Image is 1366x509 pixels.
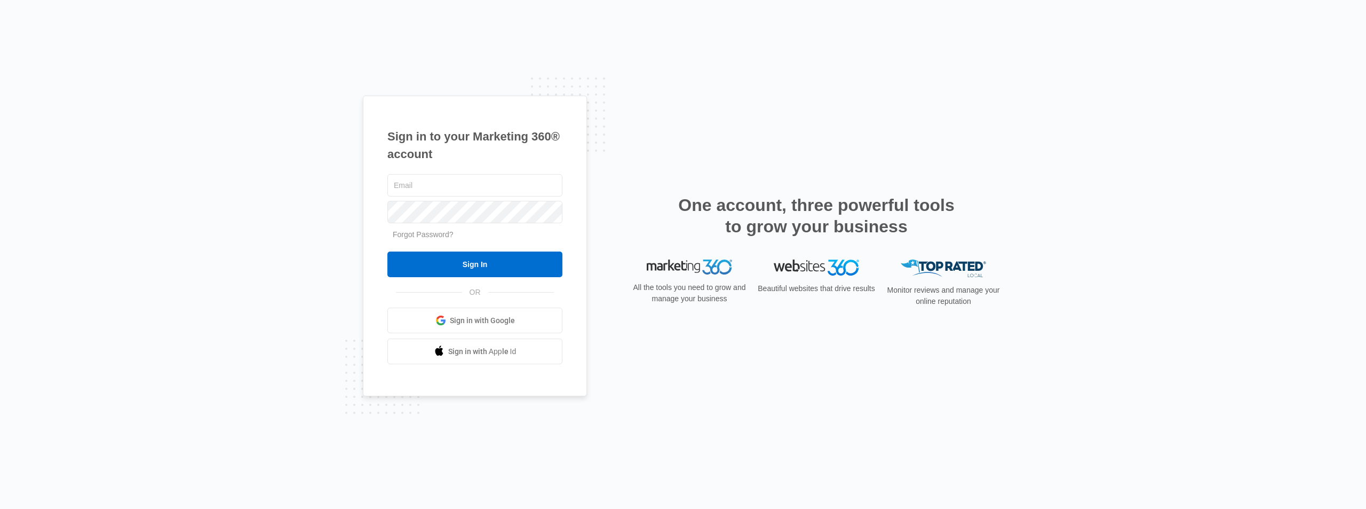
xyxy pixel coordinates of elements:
span: Sign in with Apple Id [448,346,517,357]
img: Top Rated Local [901,260,986,277]
a: Sign in with Apple Id [387,339,562,364]
img: Websites 360 [774,260,859,275]
input: Sign In [387,252,562,277]
p: All the tools you need to grow and manage your business [630,282,749,304]
h2: One account, three powerful tools to grow your business [675,194,958,237]
h1: Sign in to your Marketing 360® account [387,128,562,163]
a: Forgot Password? [393,230,454,239]
img: Marketing 360 [647,260,732,275]
p: Beautiful websites that drive results [757,283,876,294]
a: Sign in with Google [387,308,562,333]
span: OR [462,287,488,298]
span: Sign in with Google [450,315,515,326]
input: Email [387,174,562,197]
p: Monitor reviews and manage your online reputation [884,285,1003,307]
